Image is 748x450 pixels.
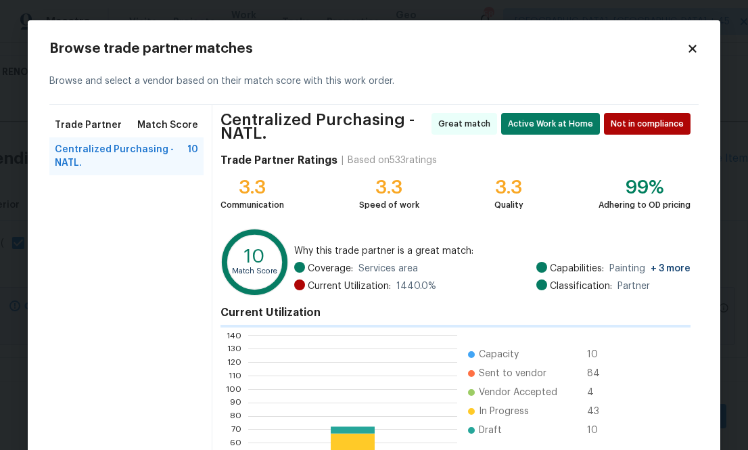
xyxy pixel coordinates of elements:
[651,264,691,273] span: + 3 more
[359,198,419,212] div: Speed of work
[348,154,437,167] div: Based on 533 ratings
[227,345,241,353] text: 130
[230,412,241,420] text: 80
[611,117,689,131] span: Not in compliance
[508,117,599,131] span: Active Work at Home
[587,424,609,437] span: 10
[479,405,529,418] span: In Progress
[220,181,284,194] div: 3.3
[396,279,436,293] span: 1440.0 %
[599,181,691,194] div: 99%
[494,181,523,194] div: 3.3
[49,42,686,55] h2: Browse trade partner matches
[308,262,353,275] span: Coverage:
[244,247,265,266] text: 10
[230,399,241,407] text: 90
[220,154,337,167] h4: Trade Partner Ratings
[550,262,604,275] span: Capabilities:
[55,143,187,170] span: Centralized Purchasing - NATL.
[230,439,241,447] text: 60
[226,385,241,393] text: 100
[55,118,122,132] span: Trade Partner
[587,386,609,399] span: 4
[479,386,557,399] span: Vendor Accepted
[587,367,609,380] span: 84
[49,58,699,105] div: Browse and select a vendor based on their match score with this work order.
[137,118,198,132] span: Match Score
[599,198,691,212] div: Adhering to OD pricing
[220,113,427,140] span: Centralized Purchasing - NATL.
[337,154,348,167] div: |
[587,405,609,418] span: 43
[220,306,691,319] h4: Current Utilization
[187,143,198,170] span: 10
[359,181,419,194] div: 3.3
[358,262,418,275] span: Services area
[231,426,241,434] text: 70
[438,117,496,131] span: Great match
[308,279,391,293] span: Current Utilization:
[587,348,609,361] span: 10
[479,367,546,380] span: Sent to vendor
[479,424,502,437] span: Draft
[232,267,277,275] text: Match Score
[227,332,241,340] text: 140
[617,279,650,293] span: Partner
[220,198,284,212] div: Communication
[229,372,241,380] text: 110
[609,262,691,275] span: Painting
[550,279,612,293] span: Classification:
[479,348,519,361] span: Capacity
[494,198,523,212] div: Quality
[227,358,241,366] text: 120
[294,244,691,258] span: Why this trade partner is a great match:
